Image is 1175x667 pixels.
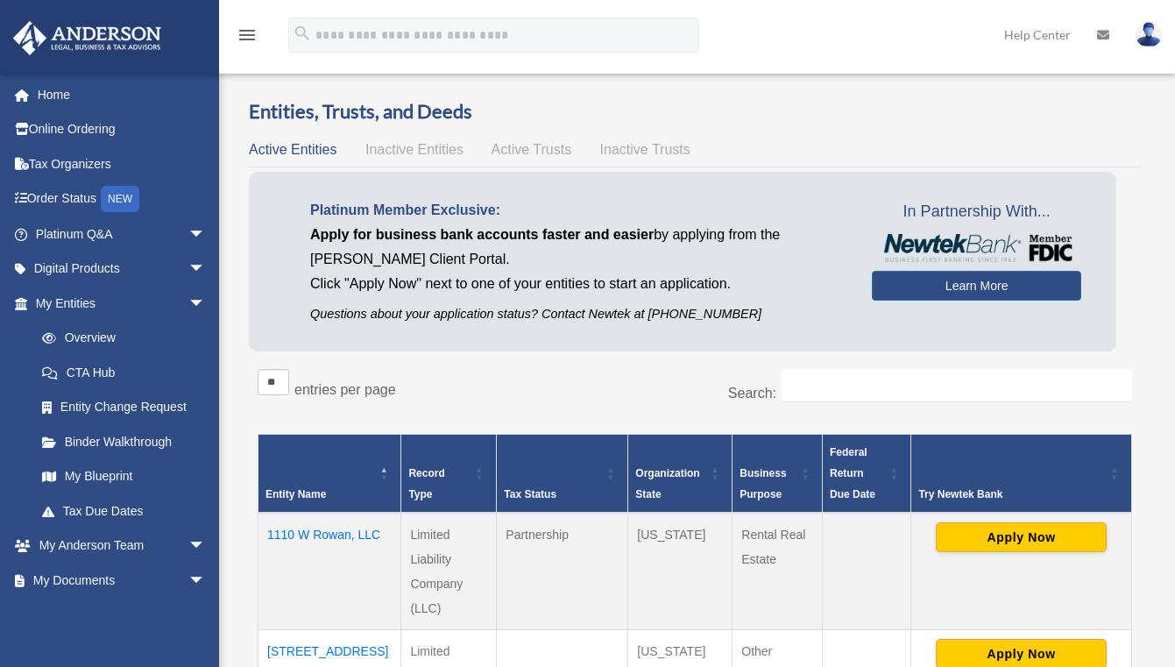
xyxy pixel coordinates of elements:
td: Limited Liability Company (LLC) [401,513,497,630]
label: entries per page [294,382,396,397]
span: arrow_drop_down [188,529,223,564]
th: Entity Name: Activate to invert sorting [258,434,401,513]
td: Partnership [497,513,628,630]
td: Rental Real Estate [733,513,823,630]
a: Digital Productsarrow_drop_down [12,252,232,287]
a: menu [237,31,258,46]
th: Tax Status: Activate to sort [497,434,628,513]
p: Questions about your application status? Contact Newtek at [PHONE_NUMBER] [310,303,846,325]
span: Inactive Trusts [600,142,690,157]
p: Click "Apply Now" next to one of your entities to start an application. [310,272,846,296]
i: search [293,24,312,43]
th: Federal Return Due Date: Activate to sort [823,434,911,513]
p: Platinum Member Exclusive: [310,198,846,223]
label: Search: [728,386,776,401]
td: 1110 W Rowan, LLC [258,513,401,630]
span: Federal Return Due Date [830,446,875,500]
span: Tax Status [504,488,556,500]
a: My Entitiesarrow_drop_down [12,286,223,321]
img: User Pic [1136,22,1162,47]
th: Record Type: Activate to sort [401,434,497,513]
th: Business Purpose: Activate to sort [733,434,823,513]
a: Online Ordering [12,112,232,147]
span: Record Type [408,467,444,500]
img: Anderson Advisors Platinum Portal [8,21,166,55]
a: Online Learningarrow_drop_down [12,598,232,633]
span: Active Trusts [492,142,572,157]
span: Apply for business bank accounts faster and easier [310,227,654,242]
div: Try Newtek Bank [918,484,1105,505]
a: My Documentsarrow_drop_down [12,563,232,598]
a: My Anderson Teamarrow_drop_down [12,529,232,564]
a: CTA Hub [25,355,223,390]
span: Business Purpose [740,467,786,500]
span: Organization State [635,467,699,500]
div: NEW [101,186,139,212]
a: Tax Organizers [12,146,232,181]
a: Overview [25,321,215,356]
img: NewtekBankLogoSM.png [881,234,1072,262]
th: Try Newtek Bank : Activate to sort [911,434,1132,513]
span: arrow_drop_down [188,598,223,634]
a: Binder Walkthrough [25,424,223,459]
span: arrow_drop_down [188,216,223,252]
span: Inactive Entities [365,142,464,157]
span: arrow_drop_down [188,252,223,287]
a: Home [12,77,232,112]
th: Organization State: Activate to sort [628,434,733,513]
a: My Blueprint [25,459,223,494]
span: Active Entities [249,142,336,157]
a: Platinum Q&Aarrow_drop_down [12,216,232,252]
p: by applying from the [PERSON_NAME] Client Portal. [310,223,846,272]
h3: Entities, Trusts, and Deeds [249,98,1141,125]
span: arrow_drop_down [188,563,223,599]
a: Learn More [872,271,1081,301]
td: [US_STATE] [628,513,733,630]
span: Entity Name [265,488,326,500]
a: Order StatusNEW [12,181,232,217]
button: Apply Now [936,522,1107,552]
a: Entity Change Request [25,390,223,425]
i: menu [237,25,258,46]
span: arrow_drop_down [188,286,223,322]
span: In Partnership With... [872,198,1081,226]
a: Tax Due Dates [25,493,223,529]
